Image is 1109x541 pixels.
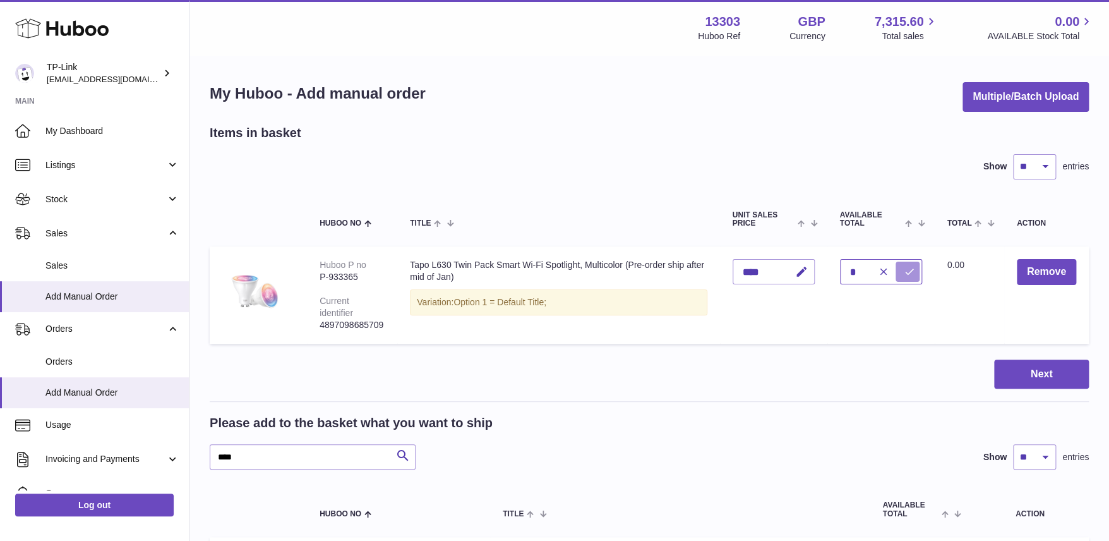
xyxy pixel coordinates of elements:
span: Title [410,219,431,228]
span: AVAILABLE Total [840,211,902,228]
h1: My Huboo - Add manual order [210,83,426,104]
button: Next [994,360,1089,389]
span: Sales [45,260,179,272]
div: P-933365 [320,271,385,283]
span: Option 1 = Default Title; [453,297,546,307]
span: Total sales [882,30,938,42]
h2: Items in basket [210,125,301,142]
span: Stock [45,193,166,205]
span: Total [947,219,972,228]
span: Listings [45,159,166,171]
span: 7,315.60 [875,13,924,30]
td: Tapo L630 Twin Pack Smart Wi-Fi Spotlight, Multicolor (Pre-order ship after mid of Jan) [397,246,719,343]
span: Cases [45,487,179,499]
div: Currency [789,30,825,42]
div: TP-Link [47,61,160,85]
div: Action [1017,219,1076,228]
a: Log out [15,494,174,516]
span: Huboo no [320,510,361,518]
span: Huboo no [320,219,361,228]
img: gaby.chen@tp-link.com [15,64,34,83]
span: 0.00 [947,260,964,270]
span: Orders [45,356,179,368]
span: Add Manual Order [45,291,179,303]
div: 4897098685709 [320,319,385,331]
span: AVAILABLE Total [882,501,938,518]
a: 7,315.60 Total sales [875,13,938,42]
strong: GBP [798,13,825,30]
label: Show [983,161,1007,173]
div: Variation: [410,289,707,315]
span: Usage [45,419,179,431]
span: Title [503,510,524,518]
button: Multiple/Batch Upload [962,82,1089,112]
span: [EMAIL_ADDRESS][DOMAIN_NAME] [47,74,186,84]
span: AVAILABLE Stock Total [987,30,1094,42]
div: Huboo P no [320,260,366,270]
span: entries [1062,451,1089,463]
label: Show [983,451,1007,463]
strong: 13303 [705,13,740,30]
th: Action [971,489,1089,530]
a: 0.00 AVAILABLE Stock Total [987,13,1094,42]
span: My Dashboard [45,125,179,137]
div: Huboo Ref [698,30,740,42]
span: 0.00 [1055,13,1079,30]
div: Current identifier [320,296,353,318]
span: Sales [45,228,166,240]
span: Unit Sales Price [733,211,795,228]
h2: Please add to the basket what you want to ship [210,415,493,432]
span: Invoicing and Payments [45,453,166,465]
img: Tapo L630 Twin Pack Smart Wi-Fi Spotlight, Multicolor (Pre-order ship after mid of Jan) [222,259,285,322]
span: Add Manual Order [45,387,179,399]
span: Orders [45,323,166,335]
button: Remove [1017,259,1076,285]
span: entries [1062,161,1089,173]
